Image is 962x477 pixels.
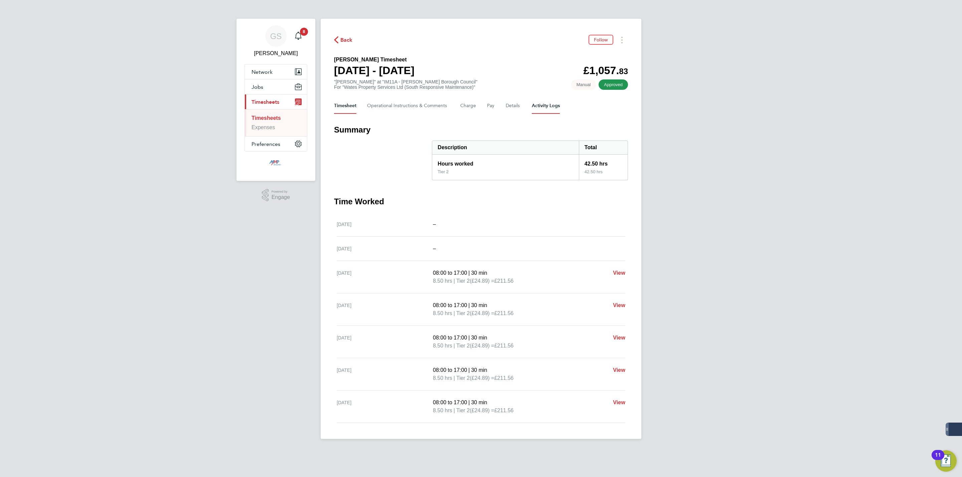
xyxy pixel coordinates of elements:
span: 8.50 hrs [433,343,452,348]
span: 8.50 hrs [433,278,452,284]
button: Details [506,98,521,114]
button: Preferences [245,137,307,151]
div: [DATE] [337,245,433,253]
button: Operational Instructions & Comments [367,98,450,114]
img: mmpconsultancy-logo-retina.png [267,158,286,169]
button: Follow [589,35,613,45]
a: View [613,399,625,407]
nav: Main navigation [236,19,315,181]
span: Jobs [252,84,263,90]
span: This timesheet was manually created. [571,79,596,90]
span: Tier 2 [456,374,470,382]
span: | [454,408,455,413]
span: View [613,367,625,373]
div: Summary [432,141,628,180]
span: | [468,302,470,308]
span: 08:00 to 17:00 [433,367,467,373]
div: 42.50 hrs [579,155,628,169]
section: Timesheet [334,125,628,423]
h3: Summary [334,125,628,135]
a: Timesheets [252,115,281,121]
div: Total [579,141,628,154]
div: [DATE] [337,334,433,350]
span: 83 [619,67,628,76]
span: Tier 2 [456,407,470,415]
span: Preferences [252,141,280,147]
span: GS [270,32,282,40]
div: 42.50 hrs [579,169,628,180]
span: (£24.89) = [470,278,494,284]
div: Tier 2 [438,169,449,175]
span: 8.50 hrs [433,408,452,413]
span: George Stacey [245,49,307,57]
span: Network [252,69,273,75]
app-decimal: £1,057. [584,64,628,76]
span: – [433,246,436,251]
span: | [454,278,455,284]
button: Timesheet [334,98,356,114]
a: Powered byEngage [262,189,290,202]
span: | [454,375,455,381]
button: Jobs [245,79,307,94]
div: 11 [935,455,941,464]
span: 8 [300,28,308,36]
span: | [468,400,470,405]
div: Timesheets [245,109,307,136]
div: [DATE] [337,269,433,285]
span: | [468,335,470,340]
div: [DATE] [337,220,433,228]
span: 08:00 to 17:00 [433,400,467,405]
span: £211.56 [494,408,514,413]
span: (£24.89) = [470,408,494,413]
a: GS[PERSON_NAME] [245,25,307,57]
span: – [433,221,436,227]
div: Hours worked [432,155,579,169]
span: Tier 2 [456,309,470,317]
span: 30 min [471,270,487,276]
span: View [613,270,625,276]
button: Back [334,36,353,44]
a: Expenses [252,125,275,130]
button: Charge [460,98,476,114]
span: Follow [594,37,608,43]
a: Go to home page [245,158,307,169]
span: 30 min [471,302,487,308]
span: View [613,302,625,308]
button: Pay [487,98,495,114]
span: (£24.89) = [470,343,494,348]
h2: [PERSON_NAME] Timesheet [334,56,415,64]
span: Tier 2 [456,277,470,285]
button: Timesheets Menu [616,35,628,45]
a: View [613,366,625,374]
div: "[PERSON_NAME]" at "IM11A - [PERSON_NAME] Borough Council" [334,79,477,90]
span: View [613,335,625,340]
span: £211.56 [494,375,514,381]
a: View [613,269,625,277]
span: Tier 2 [456,342,470,350]
button: Open Resource Center, 11 new notifications [935,450,957,472]
span: | [468,367,470,373]
span: £211.56 [494,343,514,348]
button: Timesheets [245,94,307,109]
span: 08:00 to 17:00 [433,335,467,340]
span: (£24.89) = [470,375,494,381]
span: View [613,400,625,405]
span: 8.50 hrs [433,310,452,316]
span: (£24.89) = [470,310,494,316]
div: [DATE] [337,301,433,317]
h1: [DATE] - [DATE] [334,64,415,77]
span: Back [340,36,353,44]
span: This timesheet has been approved. [599,79,628,90]
div: Description [432,141,579,154]
span: 8.50 hrs [433,375,452,381]
span: | [468,270,470,276]
h3: Time Worked [334,196,628,207]
div: [DATE] [337,399,433,415]
button: Network [245,64,307,79]
span: Engage [272,195,290,200]
a: View [613,334,625,342]
span: 08:00 to 17:00 [433,270,467,276]
span: | [454,310,455,316]
a: View [613,301,625,309]
span: 30 min [471,400,487,405]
